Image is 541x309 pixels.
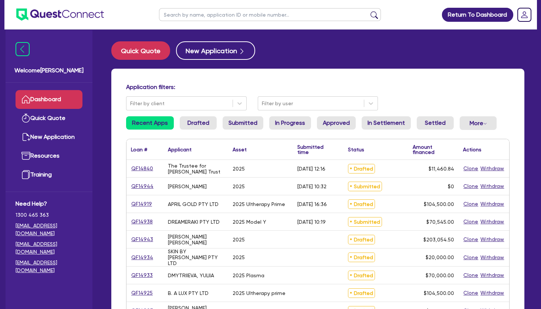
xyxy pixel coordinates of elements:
div: 2025 [233,166,245,172]
a: QF14934 [131,253,153,262]
span: $20,000.00 [426,254,454,260]
div: Amount financed [413,144,454,155]
a: Return To Dashboard [442,8,513,22]
img: new-application [21,133,30,141]
button: Clone [463,200,479,208]
div: Asset [233,147,247,152]
span: Welcome [PERSON_NAME] [14,66,84,75]
span: $0 [448,183,454,189]
button: Withdraw [480,200,504,208]
a: Dashboard [16,90,82,109]
div: [DATE] 10:19 [297,219,326,225]
span: Drafted [348,235,375,244]
span: $70,000.00 [426,272,454,278]
div: 2025 [233,237,245,243]
a: QF14925 [131,289,153,297]
div: [PERSON_NAME] [PERSON_NAME] [168,234,224,246]
span: Drafted [348,271,375,280]
a: Dropdown toggle [515,5,534,24]
button: Withdraw [480,289,504,297]
span: Drafted [348,288,375,298]
button: Clone [463,235,479,244]
a: QF14943 [131,235,153,244]
h4: Application filters: [126,83,510,90]
a: In Progress [269,116,311,130]
a: Quick Quote [111,41,176,60]
div: The Trustee for [PERSON_NAME] Trust [168,163,224,175]
a: In Settlement [362,116,411,130]
img: training [21,170,30,179]
a: Recent Apps [126,116,174,130]
div: [DATE] 10:32 [297,183,327,189]
button: Clone [463,289,479,297]
div: [DATE] 16:36 [297,201,327,207]
a: QF14944 [131,182,154,190]
a: Submitted [223,116,263,130]
div: DMYTRIIEVA, YULIIA [168,272,214,278]
a: QF14933 [131,271,153,279]
a: [EMAIL_ADDRESS][DOMAIN_NAME] [16,222,82,237]
span: $70,545.00 [426,219,454,225]
div: [DATE] 12:16 [297,166,325,172]
div: B. A LUX PTY LTD [168,290,209,296]
a: QF14919 [131,200,152,208]
div: Applicant [168,147,192,152]
div: 2025 Plasma [233,272,264,278]
a: QF14840 [131,164,153,173]
span: Submitted [348,217,382,227]
div: APRIL GOLD PTY LTD [168,201,219,207]
div: 2025 Ultherapy prime [233,290,285,296]
img: resources [21,151,30,160]
span: $203,054.50 [423,237,454,243]
span: Need Help? [16,199,82,208]
a: [EMAIL_ADDRESS][DOMAIN_NAME] [16,259,82,274]
img: icon-menu-close [16,42,30,56]
span: Drafted [348,253,375,262]
button: Withdraw [480,217,504,226]
img: quick-quote [21,114,30,123]
div: Loan # [131,147,147,152]
a: Training [16,165,82,184]
img: quest-connect-logo-blue [16,8,104,21]
span: $104,500.00 [424,201,454,207]
button: Clone [463,253,479,262]
div: 2025 [233,254,245,260]
button: Clone [463,164,479,173]
button: Dropdown toggle [460,116,497,130]
a: QF14938 [131,217,153,226]
a: Quick Quote [16,109,82,128]
div: SKIN BY [PERSON_NAME] PTY LTD [168,248,224,266]
a: New Application [16,128,82,147]
a: [EMAIL_ADDRESS][DOMAIN_NAME] [16,240,82,256]
span: Drafted [348,164,375,174]
div: 2025 Model Y [233,219,266,225]
div: 2025 [233,183,245,189]
div: Actions [463,147,481,152]
span: $11,460.84 [429,166,454,172]
button: Withdraw [480,182,504,190]
div: 2025 Ultherapy Prime [233,201,285,207]
span: 1300 465 363 [16,211,82,219]
a: Drafted [180,116,217,130]
div: [PERSON_NAME] [168,183,207,189]
button: New Application [176,41,255,60]
div: Submitted time [297,144,332,155]
a: Approved [317,116,356,130]
input: Search by name, application ID or mobile number... [159,8,381,21]
button: Clone [463,271,479,279]
button: Clone [463,182,479,190]
button: Withdraw [480,271,504,279]
button: Clone [463,217,479,226]
button: Withdraw [480,164,504,173]
button: Quick Quote [111,41,170,60]
div: DREAMERAKI PTY LTD [168,219,220,225]
span: Drafted [348,199,375,209]
div: Status [348,147,364,152]
span: Submitted [348,182,382,191]
span: $104,500.00 [424,290,454,296]
button: Withdraw [480,253,504,262]
a: Settled [417,116,454,130]
button: Withdraw [480,235,504,244]
a: Resources [16,147,82,165]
